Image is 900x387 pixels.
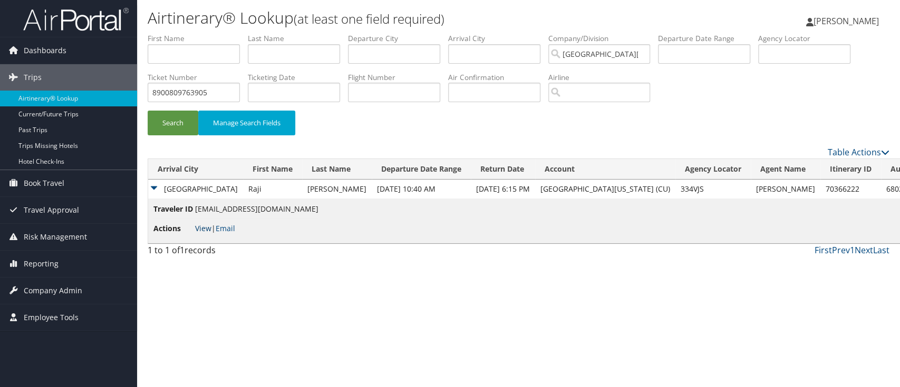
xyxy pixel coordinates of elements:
td: 70366222 [820,180,881,199]
img: airportal-logo.png [23,7,129,32]
td: [PERSON_NAME] [751,180,820,199]
th: Last Name: activate to sort column ascending [302,159,372,180]
a: Last [873,244,889,256]
a: Table Actions [828,146,889,158]
td: [DATE] 6:15 PM [471,180,535,199]
span: Company Admin [24,277,82,304]
td: [PERSON_NAME] [302,180,372,199]
a: First [815,244,832,256]
button: Manage Search Fields [198,111,295,135]
td: Raji [243,180,302,199]
a: Email [216,223,235,233]
span: Traveler ID [153,203,193,215]
span: Risk Management [24,224,87,250]
th: Account: activate to sort column ascending [535,159,675,180]
button: Search [148,111,198,135]
label: Departure City [348,33,448,44]
h1: Airtinerary® Lookup [148,7,642,29]
a: Next [855,244,873,256]
span: Actions [153,223,193,234]
a: 1 [850,244,855,256]
label: Last Name [248,33,348,44]
th: Agent Name [751,159,820,180]
label: Company/Division [548,33,658,44]
a: Prev [832,244,850,256]
span: 1 [180,244,185,256]
span: [PERSON_NAME] [814,15,879,27]
label: Agency Locator [758,33,858,44]
td: [GEOGRAPHIC_DATA][US_STATE] (CU) [535,180,675,199]
label: Flight Number [348,72,448,83]
label: Airline [548,72,658,83]
th: First Name: activate to sort column ascending [243,159,302,180]
small: (at least one field required) [294,10,444,27]
th: Agency Locator: activate to sort column ascending [675,159,751,180]
label: Ticketing Date [248,72,348,83]
label: Air Confirmation [448,72,548,83]
label: Departure Date Range [658,33,758,44]
span: Trips [24,64,42,91]
th: Return Date: activate to sort column ascending [471,159,535,180]
span: Reporting [24,251,59,277]
a: [PERSON_NAME] [806,5,889,37]
th: Itinerary ID: activate to sort column ascending [820,159,881,180]
a: View [195,223,211,233]
span: Travel Approval [24,197,79,223]
label: First Name [148,33,248,44]
span: Dashboards [24,37,66,64]
label: Ticket Number [148,72,248,83]
span: Employee Tools [24,304,79,331]
td: [GEOGRAPHIC_DATA] [148,180,243,199]
th: Departure Date Range: activate to sort column ascending [372,159,471,180]
td: [DATE] 10:40 AM [372,180,471,199]
label: Arrival City [448,33,548,44]
td: 334VJS [675,180,751,199]
div: 1 to 1 of records [148,244,321,262]
th: Arrival City: activate to sort column ascending [148,159,243,180]
span: Book Travel [24,170,64,196]
span: [EMAIL_ADDRESS][DOMAIN_NAME] [195,204,318,214]
span: | [195,223,235,233]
